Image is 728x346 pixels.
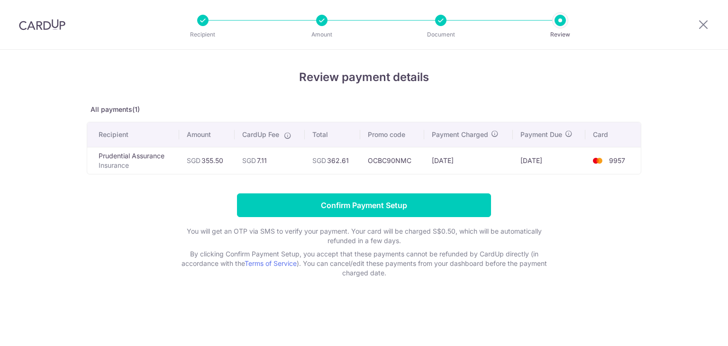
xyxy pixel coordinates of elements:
th: Amount [179,122,235,147]
p: All payments(1) [87,105,641,114]
th: Card [585,122,641,147]
p: Review [525,30,595,39]
p: Document [406,30,476,39]
a: Terms of Service [245,259,297,267]
img: CardUp [19,19,65,30]
span: CardUp Fee [242,130,279,139]
td: 355.50 [179,147,235,174]
span: Payment Due [520,130,562,139]
td: Prudential Assurance [87,147,179,174]
span: SGD [312,156,326,164]
td: 7.11 [235,147,304,174]
td: [DATE] [513,147,586,174]
th: Total [305,122,361,147]
td: OCBC90NMC [360,147,424,174]
p: By clicking Confirm Payment Setup, you accept that these payments cannot be refunded by CardUp di... [174,249,554,278]
th: Recipient [87,122,179,147]
td: [DATE] [424,147,513,174]
span: Payment Charged [432,130,488,139]
span: SGD [187,156,200,164]
input: Confirm Payment Setup [237,193,491,217]
p: Insurance [99,161,172,170]
img: <span class="translation_missing" title="translation missing: en.account_steps.new_confirm_form.b... [588,155,607,166]
p: Recipient [168,30,238,39]
p: You will get an OTP via SMS to verify your payment. Your card will be charged S$0.50, which will ... [174,227,554,246]
span: 9957 [609,156,625,164]
span: SGD [242,156,256,164]
th: Promo code [360,122,424,147]
iframe: Opens a widget where you can find more information [667,318,719,341]
h4: Review payment details [87,69,641,86]
p: Amount [287,30,357,39]
td: 362.61 [305,147,361,174]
